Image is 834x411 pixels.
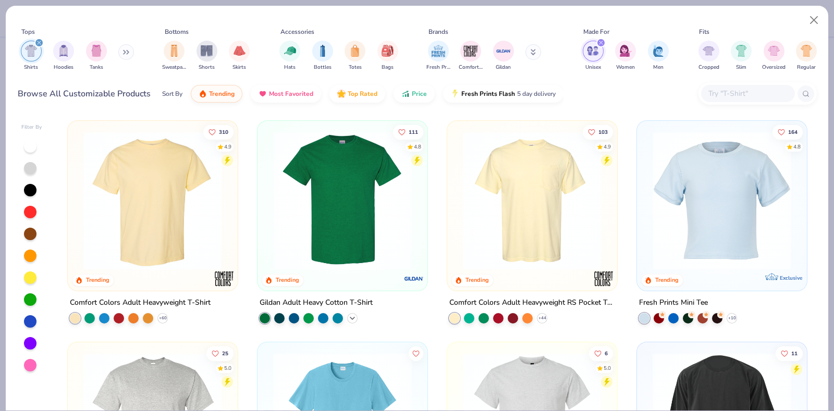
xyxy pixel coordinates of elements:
div: filter for Bags [377,41,398,71]
img: Bottles Image [317,45,328,57]
img: Gildan Image [496,43,511,59]
button: filter button [493,41,514,71]
span: Men [653,64,664,71]
button: Trending [191,85,242,103]
div: Fresh Prints Mini Tee [639,296,708,309]
button: filter button [731,41,752,71]
span: + 60 [159,315,167,321]
img: Skirts Image [234,45,246,57]
div: filter for Shirts [21,41,42,71]
div: Sort By [162,89,182,98]
div: Fits [699,27,709,36]
img: trending.gif [199,90,207,98]
div: filter for Tanks [86,41,107,71]
button: Like [393,124,423,139]
span: Slim [736,64,746,71]
div: Filter By [21,123,42,131]
span: 25 [223,351,229,356]
button: Close [804,10,824,30]
span: Totes [349,64,362,71]
img: Hoodies Image [58,45,69,57]
img: dcfe7741-dfbe-4acc-ad9a-3b0f92b71621 [647,131,796,270]
div: 5.0 [225,364,232,372]
div: Made For [583,27,609,36]
span: Fresh Prints Flash [461,90,515,98]
div: 4.8 [793,143,801,151]
button: filter button [279,41,300,71]
span: Regular [797,64,816,71]
img: Comfort Colors logo [593,268,614,289]
button: filter button [426,41,450,71]
button: Price [394,85,435,103]
div: filter for Totes [345,41,365,71]
span: Skirts [232,64,246,71]
button: Like [772,124,803,139]
div: filter for Hats [279,41,300,71]
img: Unisex Image [587,45,599,57]
button: filter button [762,41,786,71]
span: Sweatpants [162,64,186,71]
img: Regular Image [801,45,813,57]
button: filter button [345,41,365,71]
input: Try "T-Shirt" [707,88,788,99]
span: Gildan [496,64,511,71]
img: Totes Image [349,45,361,57]
button: Like [776,346,803,360]
span: Price [412,90,427,98]
button: Top Rated [329,85,385,103]
span: Trending [209,90,235,98]
img: flash.gif [451,90,459,98]
span: + 10 [728,315,735,321]
div: filter for Slim [731,41,752,71]
span: Oversized [762,64,786,71]
img: Women Image [620,45,632,57]
span: Bottles [314,64,332,71]
img: Shirts Image [25,45,37,57]
span: 6 [605,351,608,356]
button: Like [207,346,234,360]
div: filter for Skirts [229,41,250,71]
div: filter for Gildan [493,41,514,71]
div: Brands [428,27,448,36]
div: filter for Men [648,41,669,71]
span: 5 day delivery [517,88,556,100]
div: Comfort Colors Adult Heavyweight T-Shirt [70,296,211,309]
span: 103 [598,129,608,134]
span: Bags [382,64,394,71]
span: Women [616,64,635,71]
button: filter button [459,41,483,71]
span: Comfort Colors [459,64,483,71]
button: filter button [648,41,669,71]
button: filter button [53,41,74,71]
button: Fresh Prints Flash5 day delivery [443,85,563,103]
img: Slim Image [735,45,747,57]
img: 284e3bdb-833f-4f21-a3b0-720291adcbd9 [458,131,607,270]
div: filter for Shorts [197,41,217,71]
div: filter for Cropped [698,41,719,71]
button: filter button [698,41,719,71]
img: Sweatpants Image [168,45,180,57]
div: filter for Hoodies [53,41,74,71]
div: filter for Regular [796,41,817,71]
button: filter button [86,41,107,71]
img: TopRated.gif [337,90,346,98]
span: Top Rated [348,90,377,98]
div: filter for Fresh Prints [426,41,450,71]
img: Comfort Colors logo [214,268,235,289]
button: Like [589,346,613,360]
span: Hoodies [54,64,73,71]
div: 5.0 [604,364,611,372]
img: db319196-8705-402d-8b46-62aaa07ed94f [268,131,417,270]
img: Shorts Image [201,45,213,57]
span: Exclusive [779,275,802,281]
button: filter button [615,41,636,71]
span: Fresh Prints [426,64,450,71]
img: f2707318-0607-4e9d-8b72-fe22b32ef8d9 [607,131,756,270]
div: 4.8 [414,143,421,151]
button: filter button [583,41,604,71]
span: + 44 [538,315,546,321]
div: filter for Bottles [312,41,333,71]
div: filter for Comfort Colors [459,41,483,71]
button: filter button [377,41,398,71]
div: Comfort Colors Adult Heavyweight RS Pocket T-Shirt [449,296,615,309]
